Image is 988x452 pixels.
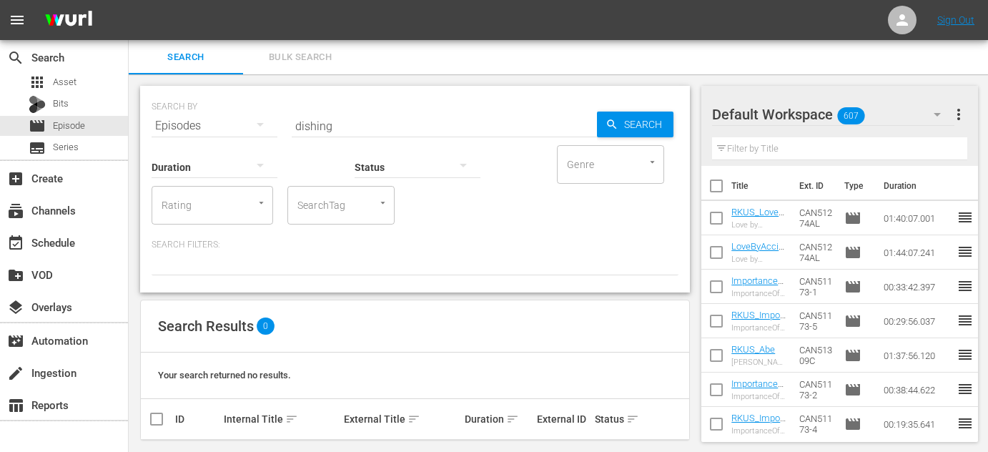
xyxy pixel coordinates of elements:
[731,426,788,436] div: ImportanceOfBeingMike_Eps_4-6
[152,239,678,251] p: Search Filters:
[731,392,788,401] div: ImportanceOfBeingMike_Eps_6-10
[878,338,957,373] td: 01:37:56.120
[957,415,974,432] span: reorder
[794,373,839,407] td: CAN51173-2
[7,202,24,220] span: Channels
[878,373,957,407] td: 00:38:44.622
[537,413,591,425] div: External ID
[257,318,275,335] span: 0
[53,119,85,133] span: Episode
[878,407,957,441] td: 00:19:35.641
[794,270,839,304] td: CAN51173-1
[7,333,24,350] span: Automation
[158,318,254,335] span: Search Results
[731,323,788,333] div: ImportanceOfBeingMike_Eps_7-10
[252,49,349,66] span: Bulk Search
[731,289,788,298] div: ImportanceOfBeingMike_Eps_1-5
[712,94,954,134] div: Default Workspace
[7,170,24,187] span: Create
[53,140,79,154] span: Series
[878,201,957,235] td: 01:40:07.001
[618,112,673,137] span: Search
[152,106,277,146] div: Episodes
[731,310,786,353] a: RKUS_ImportanceOfBeingMike_Eps_7-10
[731,413,787,445] a: RKUS_ImportanceOfBeingMike_Eps_4-6
[255,196,268,210] button: Open
[7,267,24,284] span: VOD
[794,201,839,235] td: CAN51274AL
[957,277,974,295] span: reorder
[950,106,967,123] span: more_vert
[29,117,46,134] span: Episode
[844,244,861,261] span: Episode
[794,338,839,373] td: CAN51309C
[957,380,974,398] span: reorder
[937,14,974,26] a: Sign Out
[731,241,784,262] a: LoveByAccident_Wurl
[158,370,291,380] span: Your search returned no results.
[794,235,839,270] td: CAN51274AL
[407,413,420,426] span: sort
[9,11,26,29] span: menu
[137,49,234,66] span: Search
[597,112,673,137] button: Search
[838,101,865,131] span: 607
[844,381,861,398] span: Episode
[29,139,46,157] span: Series
[646,155,659,169] button: Open
[53,75,76,89] span: Asset
[7,365,24,382] span: Ingestion
[844,210,861,227] span: Episode
[731,344,775,355] a: RKUS_Abe
[794,407,839,441] td: CAN51173-4
[175,413,219,425] div: ID
[791,166,836,206] th: Ext. ID
[957,312,974,329] span: reorder
[7,235,24,252] span: Schedule
[844,313,861,330] span: Episode
[878,235,957,270] td: 01:44:07.241
[506,413,519,426] span: sort
[344,411,460,428] div: External Title
[376,196,390,210] button: Open
[465,411,533,428] div: Duration
[595,411,639,428] div: Status
[836,166,875,206] th: Type
[957,243,974,260] span: reorder
[34,4,103,37] img: ans4CAIJ8jUAAAAAAAAAAAAAAAAAAAAAAAAgQb4GAAAAAAAAAAAAAAAAAAAAAAAAJMjXAAAAAAAAAAAAAAAAAAAAAAAAgAT5G...
[626,413,639,426] span: sort
[957,346,974,363] span: reorder
[875,166,961,206] th: Duration
[844,416,861,433] span: Episode
[53,97,69,111] span: Bits
[731,255,788,264] div: Love by Accident
[731,166,790,206] th: Title
[731,220,788,230] div: Love by Accident
[844,347,861,364] span: Episode
[731,207,784,228] a: RKUS_LoveByAccident
[7,299,24,316] span: Overlays
[878,270,957,304] td: 00:33:42.397
[844,278,861,295] span: Episode
[731,275,788,308] a: ImportanceOfBeingMike_Eps_1-5_Wurl
[285,413,298,426] span: sort
[731,378,788,411] a: ImportanceOfBeingMike_Eps_6-10_Wurl
[794,304,839,338] td: CAN51173-5
[950,97,967,132] button: more_vert
[7,49,24,67] span: Search
[7,397,24,414] span: Reports
[224,411,340,428] div: Internal Title
[731,358,788,367] div: [PERSON_NAME]
[957,209,974,226] span: reorder
[878,304,957,338] td: 00:29:56.037
[29,96,46,113] div: Bits
[29,74,46,91] span: Asset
